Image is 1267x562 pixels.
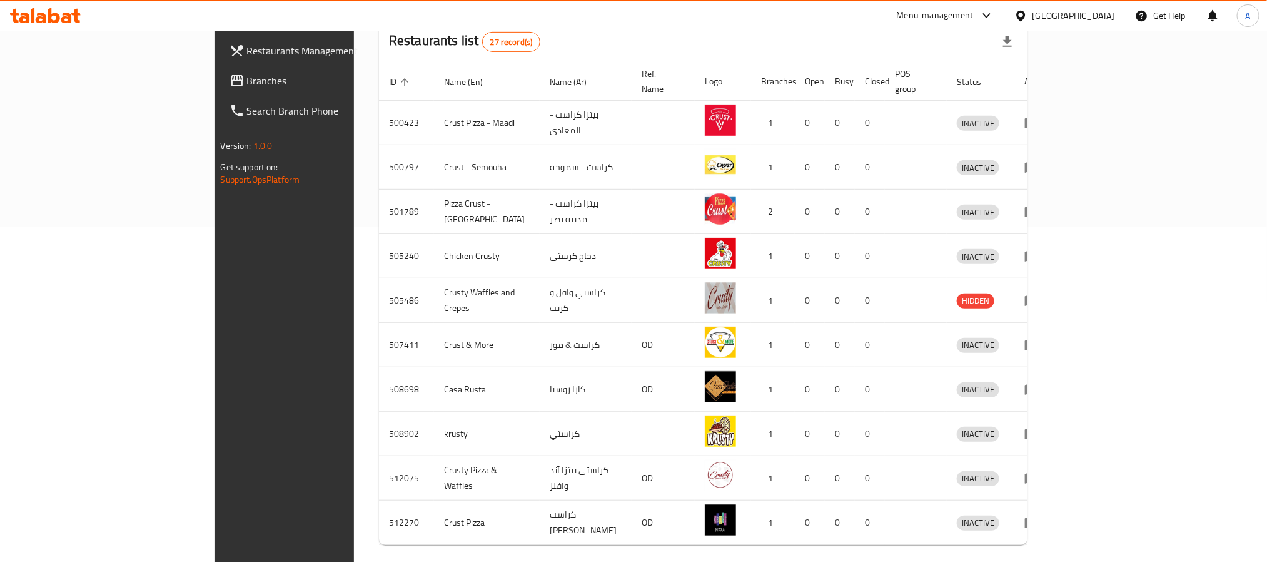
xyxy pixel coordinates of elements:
span: Search Branch Phone [247,103,416,118]
span: Restaurants Management [247,43,416,58]
td: 1 [751,101,795,145]
span: Name (Ar) [550,74,603,89]
span: 1.0.0 [253,138,273,154]
h2: Restaurants list [389,31,540,52]
td: 1 [751,145,795,190]
td: 2 [751,190,795,234]
th: Busy [825,63,855,101]
td: Pizza Crust - [GEOGRAPHIC_DATA] [434,190,540,234]
td: 0 [795,278,825,323]
td: 0 [855,234,885,278]
td: Crust Pizza [434,501,540,545]
span: 27 record(s) [483,36,540,48]
td: بيتزا كراست - المعادى [540,101,632,145]
div: Menu [1024,471,1047,486]
div: Menu [1024,248,1047,263]
img: Crust & More [705,327,736,358]
table: enhanced table [379,63,1058,545]
div: Menu [1024,426,1047,441]
td: 0 [855,456,885,501]
td: كراستي [540,412,632,456]
span: Version: [221,138,251,154]
td: Casa Rusta [434,367,540,412]
span: Get support on: [221,159,278,175]
td: كازا روستا [540,367,632,412]
div: Menu [1024,204,1047,219]
span: HIDDEN [957,294,994,308]
div: [GEOGRAPHIC_DATA] [1032,9,1115,23]
span: INACTIVE [957,382,999,397]
span: Name (En) [444,74,499,89]
span: Status [957,74,997,89]
td: بيتزا كراست - مدينة نصر [540,190,632,234]
td: 1 [751,278,795,323]
td: OD [632,501,695,545]
td: 0 [855,323,885,367]
td: 0 [825,501,855,545]
img: Pizza Crust - Nasr City [705,193,736,225]
div: INACTIVE [957,471,999,486]
td: OD [632,367,695,412]
th: Branches [751,63,795,101]
img: Chicken Crusty [705,238,736,269]
td: Chicken Crusty [434,234,540,278]
td: كراست & مور [540,323,632,367]
div: Menu [1024,382,1047,397]
td: كراستي وافل و كريب [540,278,632,323]
td: 1 [751,501,795,545]
a: Support.OpsPlatform [221,171,300,188]
img: Casa Rusta [705,371,736,402]
img: Crust Pizza [705,504,736,536]
span: INACTIVE [957,338,999,352]
span: POS group [895,66,932,96]
td: 0 [795,101,825,145]
td: 1 [751,367,795,412]
div: INACTIVE [957,205,999,220]
div: Menu [1024,293,1047,308]
td: 0 [795,234,825,278]
img: Crust - Semouha [705,149,736,180]
div: INACTIVE [957,427,999,442]
div: INACTIVE [957,249,999,264]
div: Total records count [482,32,541,52]
td: 0 [855,101,885,145]
span: Ref. Name [642,66,680,96]
td: Crust - Semouha [434,145,540,190]
td: 0 [855,367,885,412]
td: OD [632,323,695,367]
td: 1 [751,234,795,278]
td: 0 [825,101,855,145]
span: A [1246,9,1251,23]
a: Search Branch Phone [220,96,426,126]
span: INACTIVE [957,250,999,264]
td: 0 [825,456,855,501]
div: Menu [1024,515,1047,530]
td: 0 [855,190,885,234]
td: 0 [795,323,825,367]
span: Branches [247,73,416,88]
td: OD [632,456,695,501]
div: Menu-management [897,8,974,23]
td: دجاج كرستي [540,234,632,278]
span: INACTIVE [957,161,999,175]
td: 0 [825,412,855,456]
th: Closed [855,63,885,101]
span: INACTIVE [957,116,999,131]
td: 0 [825,323,855,367]
td: كراست - سموحة [540,145,632,190]
td: Crusty Pizza & Waffles [434,456,540,501]
span: INACTIVE [957,427,999,441]
td: 1 [751,323,795,367]
img: Crust Pizza - Maadi [705,105,736,136]
td: 0 [795,367,825,412]
td: 0 [855,145,885,190]
a: Branches [220,66,426,96]
td: كراستي بيتزا آند وافلز [540,456,632,501]
td: 0 [795,145,825,190]
div: Menu [1024,160,1047,175]
div: Menu [1024,115,1047,130]
span: ID [389,74,413,89]
span: INACTIVE [957,516,999,530]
